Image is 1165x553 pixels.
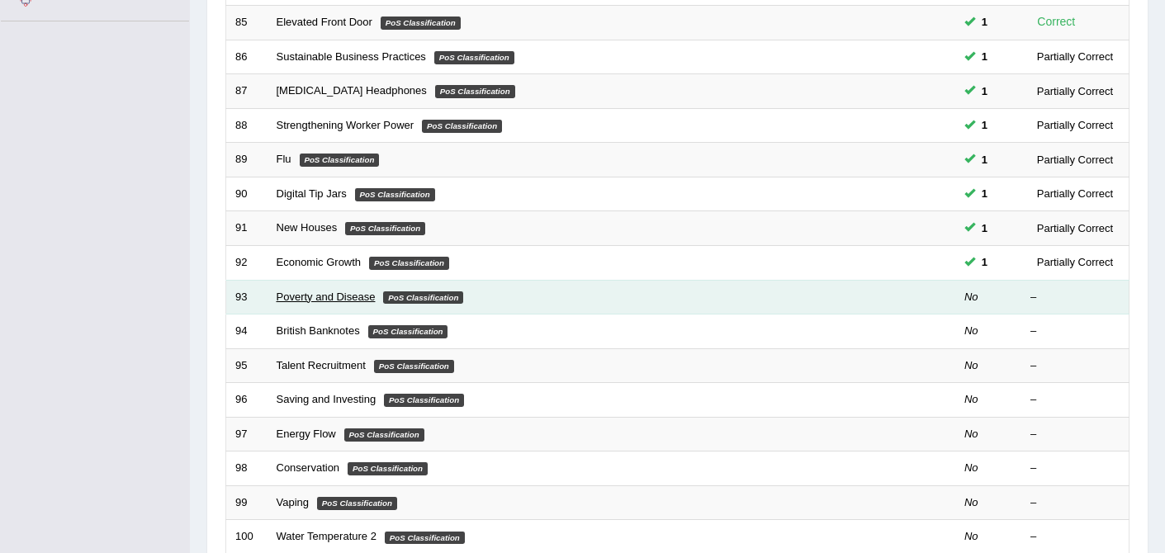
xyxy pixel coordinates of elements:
[964,324,978,337] em: No
[226,383,268,418] td: 96
[277,291,376,303] a: Poverty and Disease
[975,13,994,31] span: You can still take this question
[348,462,428,475] em: PoS Classification
[226,40,268,74] td: 86
[975,83,994,100] span: You can still take this question
[277,359,366,371] a: Talent Recruitment
[964,393,978,405] em: No
[435,85,515,98] em: PoS Classification
[226,245,268,280] td: 92
[964,428,978,440] em: No
[383,291,463,305] em: PoS Classification
[1030,116,1120,134] div: Partially Correct
[369,257,449,270] em: PoS Classification
[964,496,978,508] em: No
[964,461,978,474] em: No
[1030,427,1120,442] div: –
[300,154,380,167] em: PoS Classification
[277,324,360,337] a: British Banknotes
[1030,151,1120,168] div: Partially Correct
[226,177,268,211] td: 90
[368,325,448,338] em: PoS Classification
[374,360,454,373] em: PoS Classification
[226,211,268,246] td: 91
[1030,253,1120,271] div: Partially Correct
[277,256,362,268] a: Economic Growth
[226,417,268,451] td: 97
[345,222,425,235] em: PoS Classification
[226,143,268,177] td: 89
[975,48,994,65] span: You can still take this question
[355,188,435,201] em: PoS Classification
[1030,290,1120,305] div: –
[434,51,514,64] em: PoS Classification
[226,314,268,349] td: 94
[277,119,414,131] a: Strengthening Worker Power
[1030,324,1120,339] div: –
[277,461,340,474] a: Conservation
[226,280,268,314] td: 93
[1030,358,1120,374] div: –
[277,16,372,28] a: Elevated Front Door
[277,153,291,165] a: Flu
[1030,529,1120,545] div: –
[344,428,424,442] em: PoS Classification
[1030,220,1120,237] div: Partially Correct
[277,530,376,542] a: Water Temperature 2
[964,359,978,371] em: No
[226,451,268,486] td: 98
[975,220,994,237] span: You can still take this question
[964,291,978,303] em: No
[277,221,338,234] a: New Houses
[975,151,994,168] span: You can still take this question
[381,17,461,30] em: PoS Classification
[384,394,464,407] em: PoS Classification
[317,497,397,510] em: PoS Classification
[975,116,994,134] span: You can still take this question
[1030,461,1120,476] div: –
[964,530,978,542] em: No
[1030,392,1120,408] div: –
[1030,12,1082,31] div: Correct
[226,6,268,40] td: 85
[277,50,426,63] a: Sustainable Business Practices
[277,84,427,97] a: [MEDICAL_DATA] Headphones
[1030,495,1120,511] div: –
[422,120,502,133] em: PoS Classification
[1030,48,1120,65] div: Partially Correct
[277,428,336,440] a: Energy Flow
[975,253,994,271] span: You can still take this question
[1030,185,1120,202] div: Partially Correct
[226,74,268,109] td: 87
[226,485,268,520] td: 99
[226,108,268,143] td: 88
[277,496,310,508] a: Vaping
[277,187,347,200] a: Digital Tip Jars
[226,348,268,383] td: 95
[975,185,994,202] span: You can still take this question
[385,532,465,545] em: PoS Classification
[277,393,376,405] a: Saving and Investing
[1030,83,1120,100] div: Partially Correct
